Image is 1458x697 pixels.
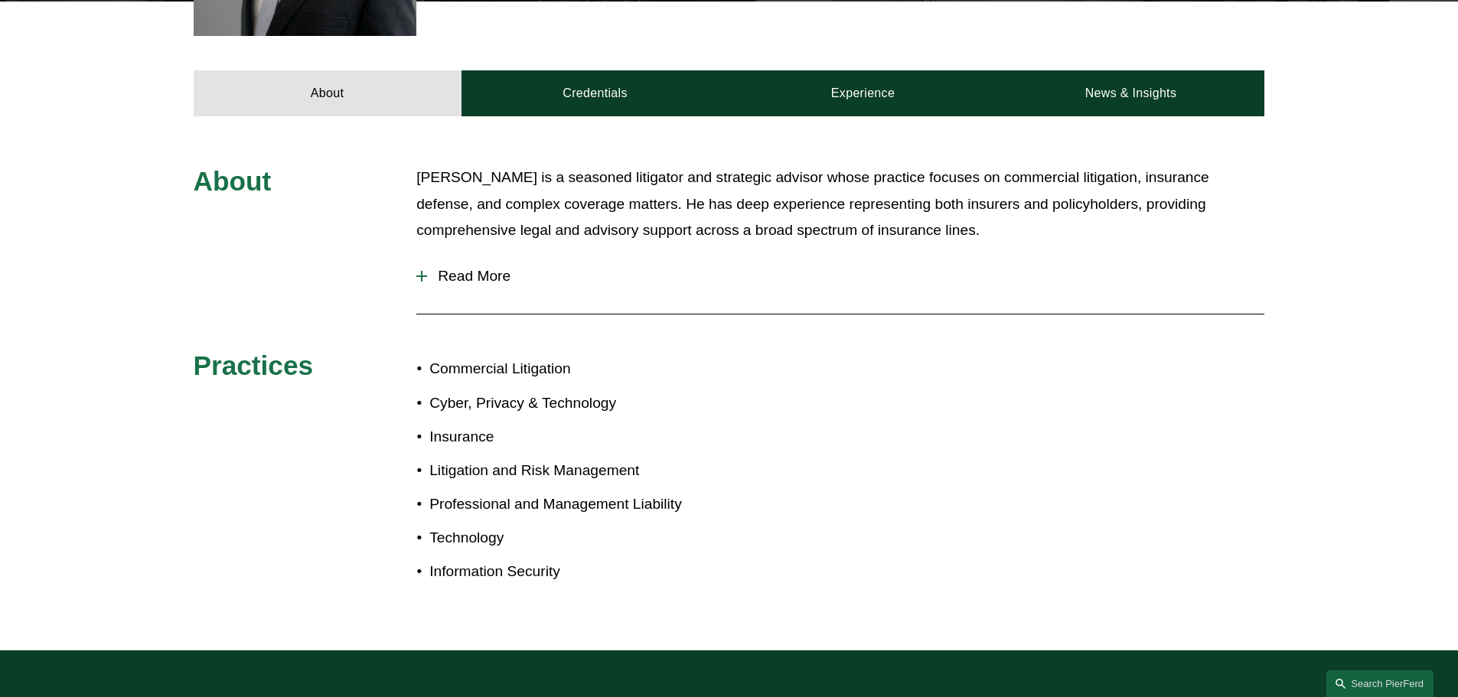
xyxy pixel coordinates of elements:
[729,70,997,116] a: Experience
[429,458,729,484] p: Litigation and Risk Management
[416,164,1264,244] p: [PERSON_NAME] is a seasoned litigator and strategic advisor whose practice focuses on commercial ...
[429,491,729,518] p: Professional and Management Liability
[194,350,314,380] span: Practices
[429,390,729,417] p: Cyber, Privacy & Technology
[429,525,729,552] p: Technology
[429,559,729,585] p: Information Security
[462,70,729,116] a: Credentials
[996,70,1264,116] a: News & Insights
[429,356,729,383] p: Commercial Litigation
[194,166,272,196] span: About
[194,70,462,116] a: About
[427,268,1264,285] span: Read More
[416,256,1264,296] button: Read More
[1326,670,1434,697] a: Search this site
[429,424,729,451] p: Insurance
